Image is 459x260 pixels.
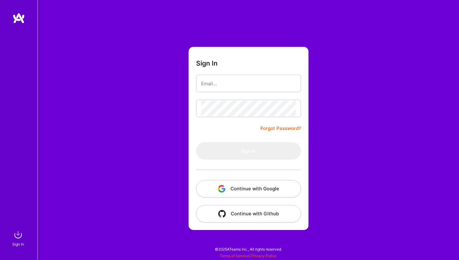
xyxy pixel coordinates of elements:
[13,228,24,247] a: sign inSign In
[218,185,225,192] img: icon
[196,180,301,197] button: Continue with Google
[218,210,226,217] img: icon
[196,142,301,160] button: Sign In
[37,241,459,257] div: © 2025 ATeams Inc., All rights reserved.
[220,253,277,258] span: |
[201,76,296,92] input: Email...
[251,253,277,258] a: Privacy Policy
[196,205,301,222] button: Continue with Github
[12,228,24,241] img: sign in
[12,12,25,24] img: logo
[12,241,24,247] div: Sign In
[220,253,249,258] a: Terms of Service
[260,125,301,132] a: Forgot Password?
[196,59,218,67] h3: Sign In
